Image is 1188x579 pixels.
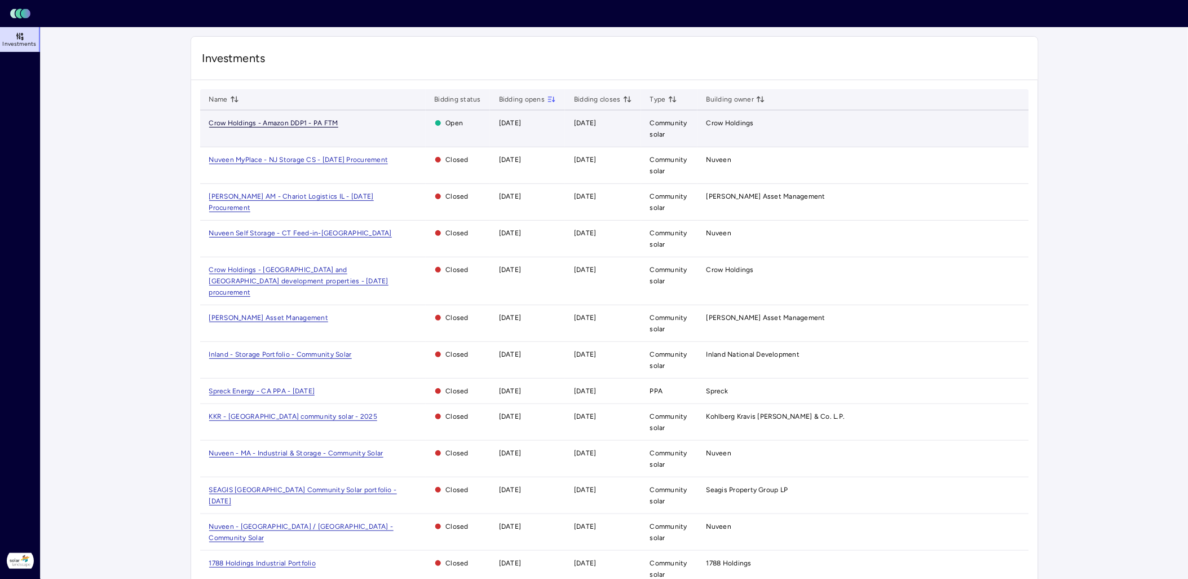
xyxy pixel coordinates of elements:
[574,314,597,322] time: [DATE]
[706,94,766,105] span: Building owner
[697,441,1029,477] td: Nuveen
[697,257,1029,305] td: Crow Holdings
[435,385,482,397] span: Closed
[209,523,394,542] a: Nuveen - [GEOGRAPHIC_DATA] / [GEOGRAPHIC_DATA] - Community Solar
[697,184,1029,221] td: [PERSON_NAME] Asset Management
[435,484,482,495] span: Closed
[435,264,482,275] span: Closed
[435,227,482,239] span: Closed
[209,266,388,296] a: Crow Holdings - [GEOGRAPHIC_DATA] and [GEOGRAPHIC_DATA] development properties - [DATE] procurement
[697,404,1029,441] td: Kohlberg Kravis [PERSON_NAME] & Co. L.P.
[209,229,392,237] a: Nuveen Self Storage - CT Feed-in-[GEOGRAPHIC_DATA]
[668,95,677,104] button: toggle sorting
[574,387,597,395] time: [DATE]
[641,111,697,147] td: Community solar
[641,221,697,257] td: Community solar
[209,486,397,505] a: SEAGIS [GEOGRAPHIC_DATA] Community Solar portfolio - [DATE]
[697,514,1029,551] td: Nuveen
[574,350,597,358] time: [DATE]
[641,305,697,342] td: Community solar
[209,413,378,420] a: KKR - [GEOGRAPHIC_DATA] community solar - 2025
[435,411,482,422] span: Closed
[209,523,394,542] span: Nuveen - [GEOGRAPHIC_DATA] / [GEOGRAPHIC_DATA] - Community Solar
[623,95,632,104] button: toggle sorting
[209,449,383,457] a: Nuveen - MA - Industrial & Storage - Community Solar
[574,266,597,274] time: [DATE]
[756,95,765,104] button: toggle sorting
[435,448,482,459] span: Closed
[641,184,697,221] td: Community solar
[209,314,329,322] span: [PERSON_NAME] Asset Management
[209,94,239,105] span: Name
[209,192,374,212] a: [PERSON_NAME] AM - Chariot Logistics IL - [DATE] Procurement
[499,449,522,457] time: [DATE]
[435,94,482,105] span: Bidding status
[574,192,597,200] time: [DATE]
[435,558,482,569] span: Closed
[435,521,482,532] span: Closed
[499,229,522,237] time: [DATE]
[574,449,597,457] time: [DATE]
[209,156,388,164] span: Nuveen MyPlace - NJ Storage CS - [DATE] Procurement
[435,191,482,202] span: Closed
[697,477,1029,514] td: Seagis Property Group LP
[435,349,482,360] span: Closed
[574,156,597,164] time: [DATE]
[650,94,677,105] span: Type
[697,221,1029,257] td: Nuveen
[574,94,632,105] span: Bidding closes
[435,312,482,323] span: Closed
[641,257,697,305] td: Community solar
[499,413,522,420] time: [DATE]
[697,379,1029,404] td: Spreck
[499,523,522,530] time: [DATE]
[499,387,522,395] time: [DATE]
[209,559,316,567] a: 1788 Holdings Industrial Portfolio
[499,314,522,322] time: [DATE]
[641,477,697,514] td: Community solar
[7,547,34,574] img: Solar Landscape
[202,50,1027,66] span: Investments
[641,404,697,441] td: Community solar
[697,342,1029,379] td: Inland National Development
[574,523,597,530] time: [DATE]
[209,266,388,297] span: Crow Holdings - [GEOGRAPHIC_DATA] and [GEOGRAPHIC_DATA] development properties - [DATE] procurement
[435,117,482,129] span: Open
[209,350,352,359] span: Inland - Storage Portfolio - Community Solar
[641,379,697,404] td: PPA
[435,154,482,165] span: Closed
[209,314,329,322] a: [PERSON_NAME] Asset Management
[499,94,556,105] span: Bidding opens
[697,305,1029,342] td: [PERSON_NAME] Asset Management
[499,486,522,494] time: [DATE]
[697,111,1029,147] td: Crow Holdings
[499,119,522,127] time: [DATE]
[209,119,338,127] a: Crow Holdings - Amazon DDP1 - PA FTM
[641,514,697,551] td: Community solar
[499,192,522,200] time: [DATE]
[574,486,597,494] time: [DATE]
[574,413,597,420] time: [DATE]
[499,350,522,358] time: [DATE]
[574,229,597,237] time: [DATE]
[641,147,697,184] td: Community solar
[209,413,378,421] span: KKR - [GEOGRAPHIC_DATA] community solar - 2025
[209,387,315,395] a: Spreck Energy - CA PPA - [DATE]
[697,147,1029,184] td: Nuveen
[499,266,522,274] time: [DATE]
[209,350,352,358] a: Inland - Storage Portfolio - Community Solar
[547,95,556,104] button: toggle sorting
[499,156,522,164] time: [DATE]
[2,41,36,47] span: Investments
[574,559,597,567] time: [DATE]
[230,95,239,104] button: toggle sorting
[499,559,522,567] time: [DATE]
[641,441,697,477] td: Community solar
